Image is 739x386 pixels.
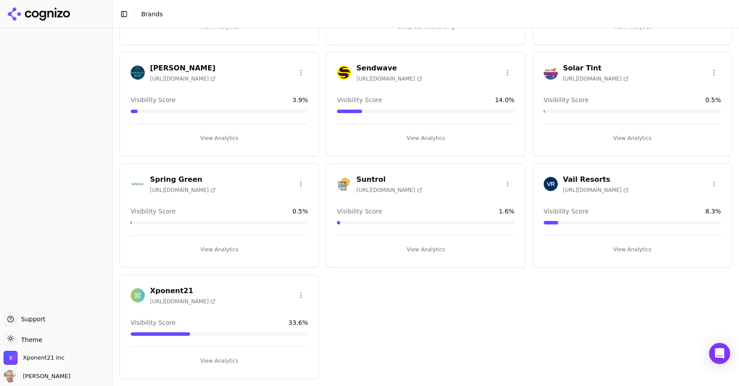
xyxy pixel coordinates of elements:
[563,63,629,74] h3: Solar Tint
[544,131,721,145] button: View Analytics
[544,96,589,104] span: Visibility Score
[23,354,65,362] span: Xponent21 Inc
[19,372,70,380] span: [PERSON_NAME]
[337,243,514,257] button: View Analytics
[131,288,145,302] img: Xponent21
[356,187,422,194] span: [URL][DOMAIN_NAME]
[131,131,308,145] button: View Analytics
[705,96,721,104] span: 0.5 %
[356,63,422,74] h3: Sendwave
[563,187,629,194] span: [URL][DOMAIN_NAME]
[337,131,514,145] button: View Analytics
[150,75,216,82] span: [URL][DOMAIN_NAME]
[131,96,176,104] span: Visibility Score
[150,286,216,296] h3: Xponent21
[150,298,216,305] span: [URL][DOMAIN_NAME]
[131,66,145,80] img: McKinley Irvin
[18,315,45,324] span: Support
[293,96,308,104] span: 3.9 %
[4,351,65,365] button: Open organization switcher
[544,243,721,257] button: View Analytics
[18,336,42,343] span: Theme
[356,174,422,185] h3: Suntrol
[131,318,176,327] span: Visibility Score
[141,10,163,18] nav: breadcrumb
[709,343,730,364] div: Open Intercom Messenger
[4,370,70,382] button: Open user button
[337,207,382,216] span: Visibility Score
[563,75,629,82] span: [URL][DOMAIN_NAME]
[705,207,721,216] span: 8.3 %
[337,177,351,191] img: Suntrol
[563,174,629,185] h3: Vail Resorts
[131,207,176,216] span: Visibility Score
[495,96,514,104] span: 14.0 %
[150,174,216,185] h3: Spring Green
[499,207,515,216] span: 1.6 %
[337,96,382,104] span: Visibility Score
[356,75,422,82] span: [URL][DOMAIN_NAME]
[544,177,558,191] img: Vail Resorts
[544,66,558,80] img: Solar Tint
[141,11,163,18] span: Brands
[4,370,16,382] img: Will Melton
[289,318,308,327] span: 33.6 %
[131,243,308,257] button: View Analytics
[150,63,216,74] h3: [PERSON_NAME]
[293,207,308,216] span: 0.5 %
[337,66,351,80] img: Sendwave
[131,354,308,368] button: View Analytics
[131,177,145,191] img: Spring Green
[150,187,216,194] span: [URL][DOMAIN_NAME]
[544,207,589,216] span: Visibility Score
[4,351,18,365] img: Xponent21 Inc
